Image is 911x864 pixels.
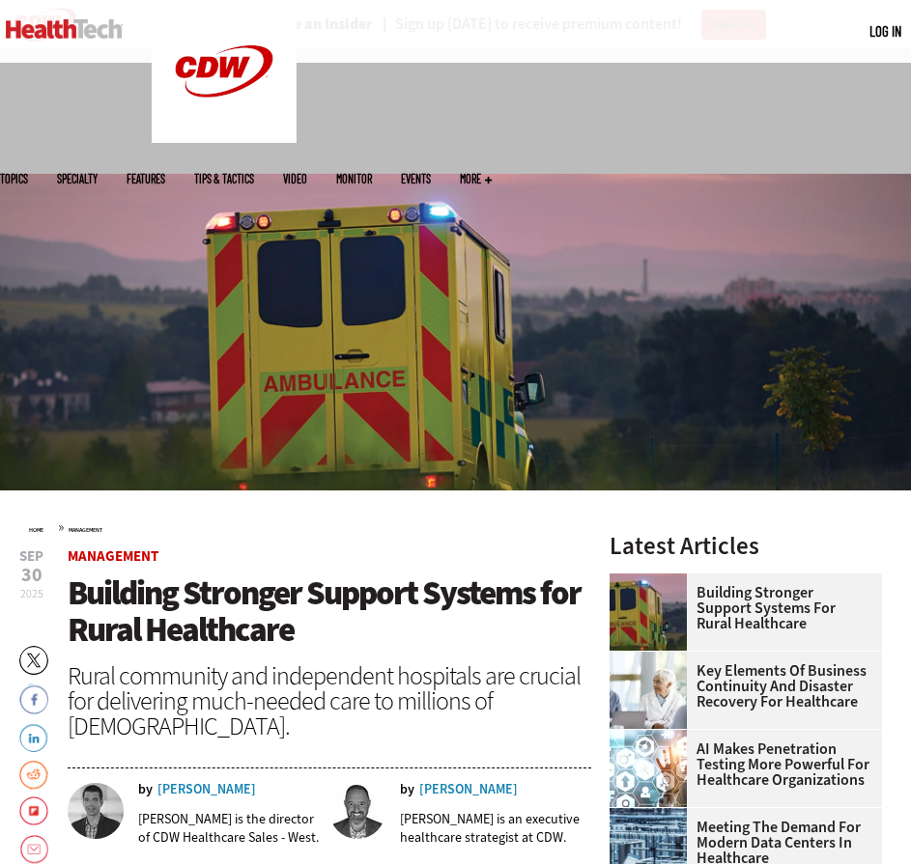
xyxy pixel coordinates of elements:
a: Management [68,546,158,566]
a: Building Stronger Support Systems for Rural Healthcare [610,585,870,631]
span: 30 [19,566,43,585]
p: [PERSON_NAME] is an executive healthcare strategist at CDW. [400,810,591,847]
img: Christopher Mills [329,783,385,839]
a: engineer with laptop overlooking data center [610,808,697,823]
img: incident response team discusses around a table [610,652,687,729]
span: 2025 [20,586,43,601]
div: » [29,519,591,535]
img: Adam Oldenburg [68,783,124,839]
a: [PERSON_NAME] [157,783,256,796]
div: Rural community and independent hospitals are crucial for delivering much-needed care to millions... [68,663,591,739]
span: Building Stronger Support Systems for Rural Healthcare [68,571,581,653]
span: More [460,173,492,184]
a: Video [283,173,307,184]
a: Home [29,526,43,534]
a: incident response team discusses around a table [610,652,697,667]
h3: Latest Articles [610,534,882,558]
a: Events [401,173,431,184]
span: by [400,783,414,796]
a: AI Makes Penetration Testing More Powerful for Healthcare Organizations [610,741,870,788]
a: Management [69,526,102,534]
a: Log in [869,22,901,40]
img: ambulance driving down country road at sunset [610,573,687,651]
span: Specialty [57,173,98,184]
a: Key Elements of Business Continuity and Disaster Recovery for Healthcare [610,663,870,710]
span: Sep [19,549,43,564]
div: User menu [869,21,901,42]
a: Tips & Tactics [194,173,254,184]
a: ambulance driving down country road at sunset [610,573,697,589]
a: CDW [152,127,297,148]
img: Healthcare and hacking concept [610,730,687,807]
a: MonITor [336,173,372,184]
a: Healthcare and hacking concept [610,730,697,745]
span: by [138,783,153,796]
p: [PERSON_NAME] is the director of CDW Healthcare Sales - West. [138,810,319,847]
a: Features [127,173,165,184]
img: Home [6,19,123,39]
a: [PERSON_NAME] [419,783,518,796]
